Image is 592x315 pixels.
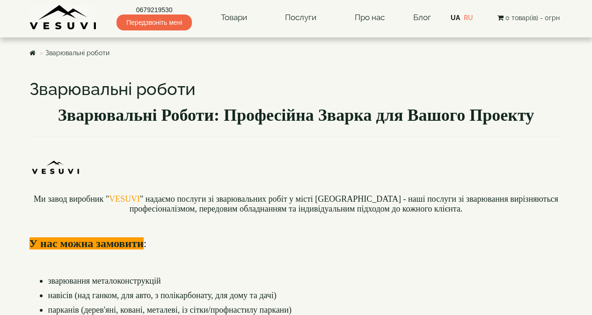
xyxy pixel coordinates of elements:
span: 0 товар(ів) - 0грн [505,14,560,22]
a: VESUVI [109,194,140,204]
a: RU [464,14,473,22]
font: парканів (дерев'яні, ковані, металеві, із сітки/профнастилу паркани) [48,305,292,315]
a: Послуги [276,7,326,29]
font: зварювання металоконструкцій [48,276,161,286]
h1: Зварювальні роботи [29,80,563,99]
a: Зварювальні роботи [45,49,110,57]
b: Зварювальні Роботи: Професійна Зварка для Вашого Проекту [58,106,534,125]
font: навісів (над ганком, для авто, з полікарбонату, для дому та дачі) [48,291,277,300]
a: Блог [413,13,431,22]
a: UA [451,14,460,22]
font: : [29,237,147,249]
a: Товари [212,7,256,29]
font: Ми завод виробник " " надаємо послуги зі зварювальних робіт у місті [GEOGRAPHIC_DATA] - наші посл... [34,194,558,213]
b: У нас можна замовити [29,237,144,249]
img: Завод VESUVI [29,5,97,30]
a: 0679219530 [117,5,192,15]
a: Про нас [345,7,394,29]
button: 0 товар(ів) - 0грн [495,13,563,23]
span: Передзвоніть мені [117,15,192,30]
img: Ttn5pm9uIKLcKgZrI-DPJtyXM-1-CpJTlstn2ZXthDzrWzHqWzIXq4ZS7qPkPFVaBoA4GitRGAHsRZshv0hWB0BnCPS-8PrHC... [29,141,81,180]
